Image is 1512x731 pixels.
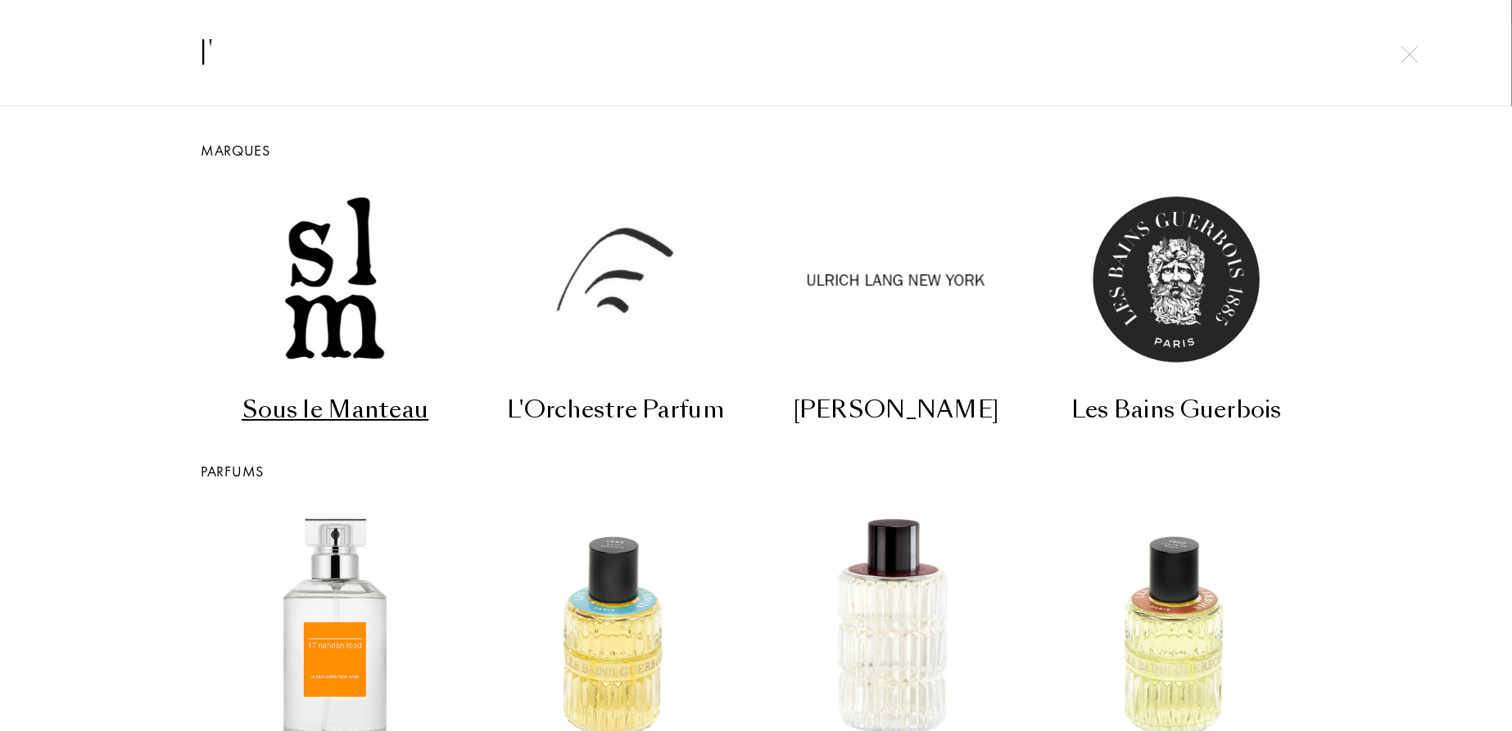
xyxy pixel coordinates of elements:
img: cross.svg [1401,46,1419,63]
img: Sous le Manteau [242,186,429,373]
a: Les Bains GuerboisLes Bains Guerbois [1037,161,1318,427]
div: L'Orchestre Parfum [482,394,750,426]
div: [PERSON_NAME] [763,394,1030,426]
div: Les Bains Guerbois [1043,394,1311,426]
img: L'Orchestre Parfum [522,186,709,373]
div: Sous le Manteau [201,394,469,426]
a: L'Orchestre ParfumL'Orchestre Parfum [476,161,757,427]
input: Rechercher [166,29,1346,78]
div: Parfums [183,460,1329,482]
img: Ulrich Lang [803,186,990,373]
img: Les Bains Guerbois [1083,186,1270,373]
div: Marques [183,139,1329,161]
a: Sous le ManteauSous le Manteau [195,161,476,427]
a: Ulrich Lang[PERSON_NAME] [756,161,1037,427]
